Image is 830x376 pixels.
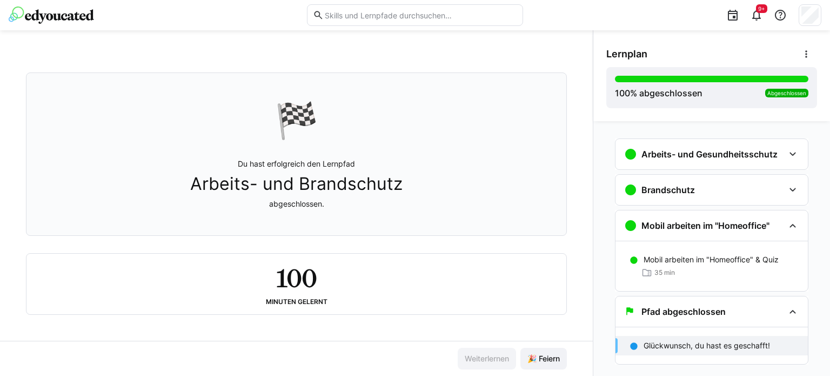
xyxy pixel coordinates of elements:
[190,174,403,194] span: Arbeits- und Brandschutz
[615,87,702,100] div: % abgeschlossen
[606,48,647,60] span: Lernplan
[767,90,806,96] span: Abgeschlossen
[520,348,567,370] button: 🎉 Feiern
[758,5,765,12] span: 9+
[324,10,517,20] input: Skills und Lernpfade durchsuchen…
[190,159,403,209] p: Du hast erfolgreich den Lernpfad abgeschlossen.
[526,353,561,364] span: 🎉 Feiern
[644,340,770,351] p: Glückwunsch, du hast es geschafft!
[654,268,675,277] span: 35 min
[641,149,778,160] h3: Arbeits- und Gesundheitsschutz
[641,184,695,195] h3: Brandschutz
[266,298,327,306] div: Minuten gelernt
[641,306,726,317] h3: Pfad abgeschlossen
[275,99,318,141] div: 🏁
[463,353,511,364] span: Weiterlernen
[458,348,516,370] button: Weiterlernen
[276,262,317,294] h2: 100
[644,254,779,265] p: Mobil arbeiten im "Homeoffice" & Quiz
[615,88,630,98] span: 100
[641,220,769,231] h3: Mobil arbeiten im "Homeoffice"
